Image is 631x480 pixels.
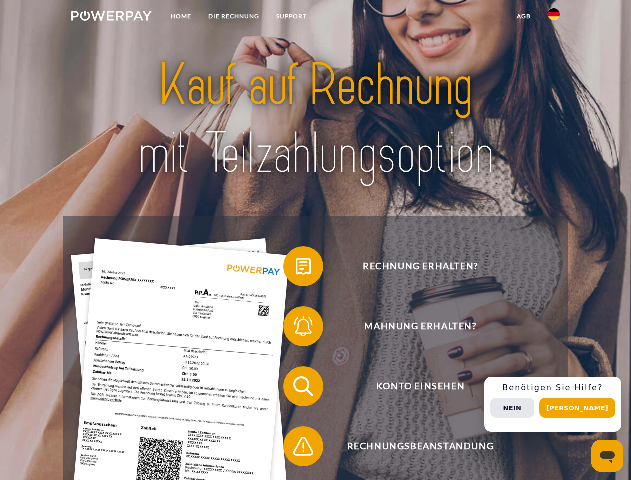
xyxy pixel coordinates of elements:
h3: Benötigen Sie Hilfe? [490,383,615,393]
a: Home [162,7,200,25]
button: Rechnungsbeanstandung [283,426,543,466]
iframe: Schaltfläche zum Öffnen des Messaging-Fensters [591,440,623,472]
img: qb_bill.svg [291,254,316,279]
img: title-powerpay_de.svg [95,48,536,191]
img: qb_bell.svg [291,314,316,339]
a: agb [508,7,539,25]
span: Konto einsehen [298,366,543,406]
span: Rechnung erhalten? [298,246,543,286]
span: Mahnung erhalten? [298,306,543,346]
img: qb_search.svg [291,374,316,399]
span: Rechnungsbeanstandung [298,426,543,466]
img: logo-powerpay-white.svg [71,11,152,21]
img: de [548,8,560,20]
button: Nein [490,398,534,418]
button: Konto einsehen [283,366,543,406]
button: Rechnung erhalten? [283,246,543,286]
div: Schnellhilfe [484,377,621,432]
img: qb_warning.svg [291,434,316,459]
a: SUPPORT [268,7,315,25]
button: Mahnung erhalten? [283,306,543,346]
button: [PERSON_NAME] [539,398,615,418]
a: DIE RECHNUNG [200,7,268,25]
